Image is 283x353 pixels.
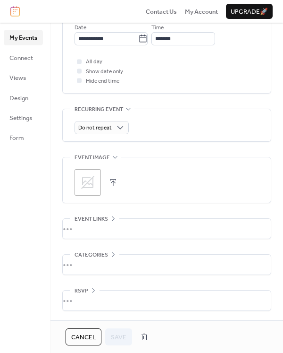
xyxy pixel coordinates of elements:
a: Contact Us [146,7,177,16]
span: All day [86,57,102,67]
button: Upgrade🚀 [226,4,273,19]
span: Contact Us [146,7,177,17]
span: Design [9,94,28,103]
span: Recurring event [75,104,123,114]
div: ; [75,169,101,196]
span: Show date only [86,67,123,77]
div: ••• [63,219,271,239]
span: My Events [9,33,37,43]
span: Time [151,23,164,33]
span: RSVP [75,286,88,296]
span: Event image [75,153,110,163]
span: Settings [9,113,32,123]
span: Upgrade 🚀 [231,7,268,17]
img: logo [10,6,20,17]
span: My Account [185,7,218,17]
span: Form [9,133,24,143]
a: Views [4,70,43,85]
span: Hide end time [86,77,119,86]
div: ••• [63,255,271,275]
a: Form [4,130,43,145]
span: Connect [9,53,33,63]
span: Categories [75,250,108,260]
span: Cancel [71,333,96,342]
button: Cancel [66,328,101,345]
span: Date [75,23,86,33]
a: Design [4,90,43,105]
span: Do not repeat [78,122,112,133]
a: Connect [4,50,43,65]
a: My Events [4,30,43,45]
span: Event links [75,215,108,224]
a: Settings [4,110,43,125]
div: ••• [63,291,271,310]
span: Views [9,73,26,83]
a: My Account [185,7,218,16]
